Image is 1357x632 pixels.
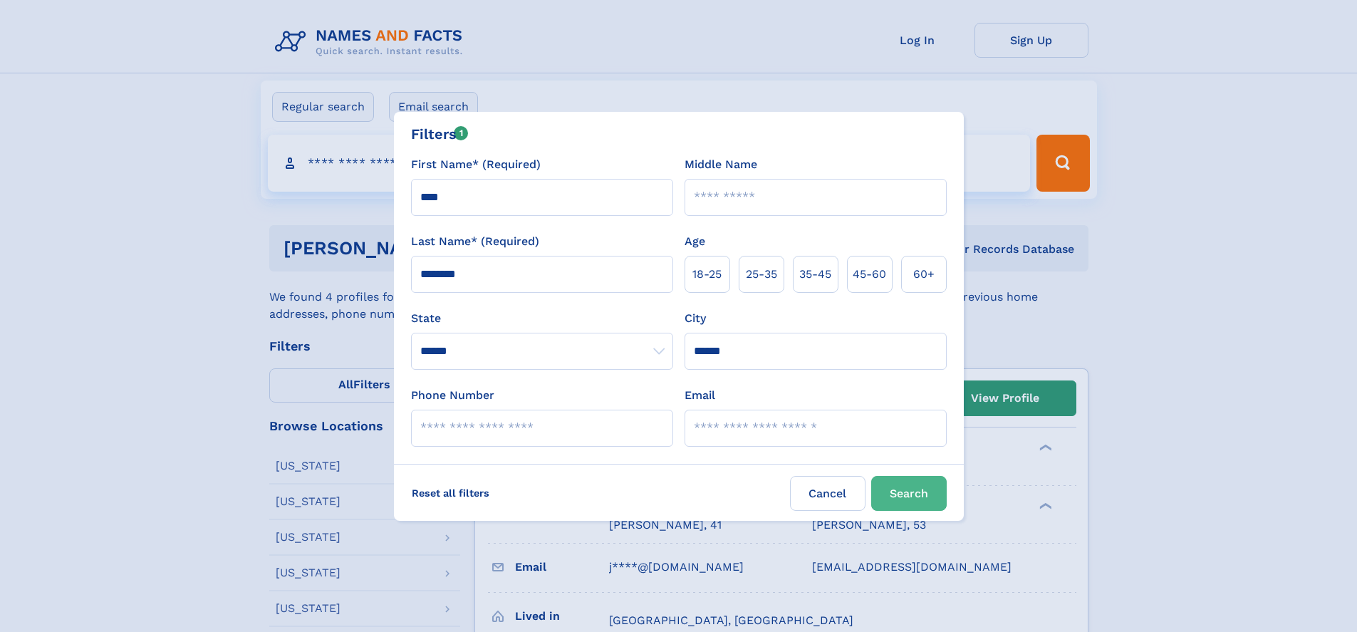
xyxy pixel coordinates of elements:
[799,266,831,283] span: 35‑45
[790,476,865,511] label: Cancel
[685,387,715,404] label: Email
[411,123,469,145] div: Filters
[411,310,673,327] label: State
[913,266,935,283] span: 60+
[411,156,541,173] label: First Name* (Required)
[685,156,757,173] label: Middle Name
[685,310,706,327] label: City
[411,233,539,250] label: Last Name* (Required)
[692,266,722,283] span: 18‑25
[411,387,494,404] label: Phone Number
[871,476,947,511] button: Search
[746,266,777,283] span: 25‑35
[402,476,499,510] label: Reset all filters
[685,233,705,250] label: Age
[853,266,886,283] span: 45‑60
